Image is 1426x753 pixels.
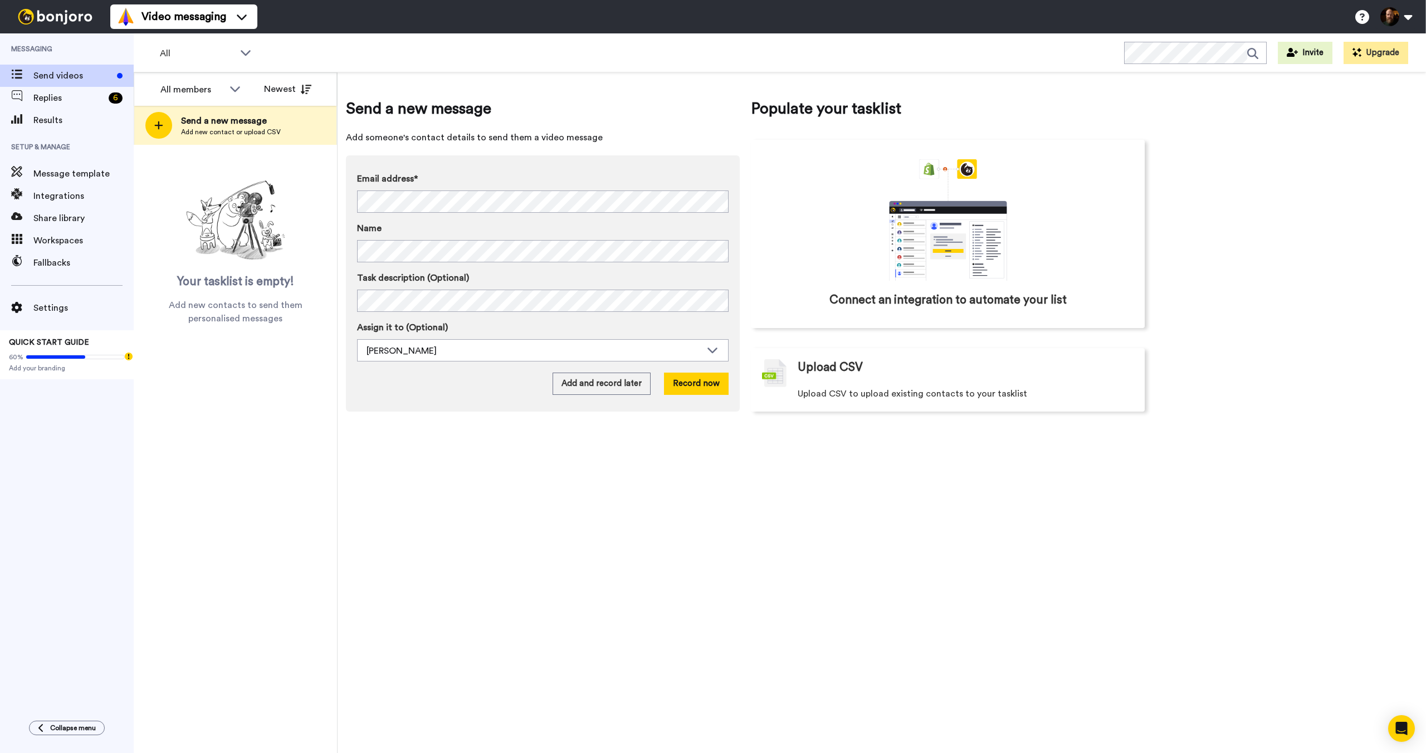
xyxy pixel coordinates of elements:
[751,97,1145,120] span: Populate your tasklist
[181,128,281,136] span: Add new contact or upload CSV
[33,189,134,203] span: Integrations
[109,92,123,104] div: 6
[160,83,224,96] div: All members
[1278,42,1332,64] button: Invite
[798,359,863,376] span: Upload CSV
[865,159,1032,281] div: animation
[1388,715,1415,742] div: Open Intercom Messenger
[33,256,134,270] span: Fallbacks
[798,387,1027,400] span: Upload CSV to upload existing contacts to your tasklist
[50,723,96,732] span: Collapse menu
[9,353,23,361] span: 60%
[33,167,134,180] span: Message template
[29,721,105,735] button: Collapse menu
[346,97,740,120] span: Send a new message
[829,292,1067,309] span: Connect an integration to automate your list
[9,339,89,346] span: QUICK START GUIDE
[33,234,134,247] span: Workspaces
[33,301,134,315] span: Settings
[141,9,226,25] span: Video messaging
[357,321,729,334] label: Assign it to (Optional)
[553,373,651,395] button: Add and record later
[256,78,320,100] button: Newest
[357,172,729,185] label: Email address*
[124,351,134,361] div: Tooltip anchor
[664,373,729,395] button: Record now
[33,212,134,225] span: Share library
[160,47,235,60] span: All
[13,9,97,25] img: bj-logo-header-white.svg
[181,114,281,128] span: Send a new message
[346,131,740,144] span: Add someone's contact details to send them a video message
[367,344,701,358] div: [PERSON_NAME]
[762,359,787,387] img: csv-grey.png
[180,176,291,265] img: ready-set-action.png
[357,222,382,235] span: Name
[9,364,125,373] span: Add your branding
[33,91,104,105] span: Replies
[1344,42,1408,64] button: Upgrade
[117,8,135,26] img: vm-color.svg
[177,273,294,290] span: Your tasklist is empty!
[150,299,320,325] span: Add new contacts to send them personalised messages
[33,114,134,127] span: Results
[33,69,113,82] span: Send videos
[357,271,729,285] label: Task description (Optional)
